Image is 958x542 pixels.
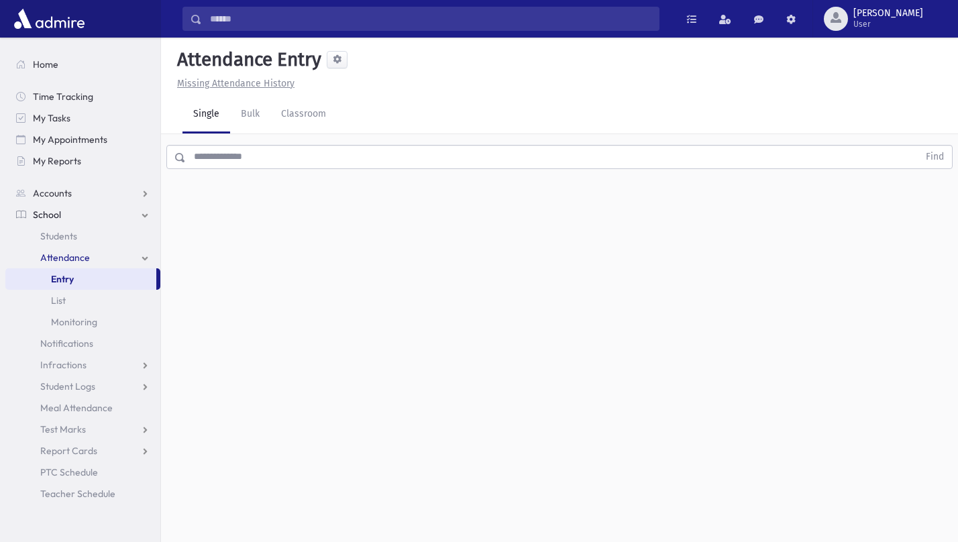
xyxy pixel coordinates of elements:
a: Single [182,96,230,133]
a: Test Marks [5,419,160,440]
span: Home [33,58,58,70]
a: My Reports [5,150,160,172]
a: Accounts [5,182,160,204]
a: My Appointments [5,129,160,150]
span: Students [40,230,77,242]
span: Entry [51,273,74,285]
a: Infractions [5,354,160,376]
span: Infractions [40,359,87,371]
a: School [5,204,160,225]
span: School [33,209,61,221]
a: Meal Attendance [5,397,160,419]
span: My Tasks [33,112,70,124]
button: Find [918,146,952,168]
input: Search [202,7,659,31]
span: Test Marks [40,423,86,435]
span: List [51,294,66,307]
a: My Tasks [5,107,160,129]
a: Bulk [230,96,270,133]
u: Missing Attendance History [177,78,295,89]
a: Classroom [270,96,337,133]
span: Time Tracking [33,91,93,103]
a: Report Cards [5,440,160,462]
a: Attendance [5,247,160,268]
span: Monitoring [51,316,97,328]
a: Teacher Schedule [5,483,160,504]
a: Student Logs [5,376,160,397]
span: My Appointments [33,133,107,146]
a: Entry [5,268,156,290]
span: [PERSON_NAME] [853,8,923,19]
a: Missing Attendance History [172,78,295,89]
a: Home [5,54,160,75]
span: Accounts [33,187,72,199]
a: Monitoring [5,311,160,333]
h5: Attendance Entry [172,48,321,71]
a: PTC Schedule [5,462,160,483]
span: Student Logs [40,380,95,392]
span: User [853,19,923,30]
span: Attendance [40,252,90,264]
span: Teacher Schedule [40,488,115,500]
span: Notifications [40,337,93,349]
span: My Reports [33,155,81,167]
a: List [5,290,160,311]
img: AdmirePro [11,5,88,32]
a: Students [5,225,160,247]
span: Meal Attendance [40,402,113,414]
a: Time Tracking [5,86,160,107]
a: Notifications [5,333,160,354]
span: PTC Schedule [40,466,98,478]
span: Report Cards [40,445,97,457]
